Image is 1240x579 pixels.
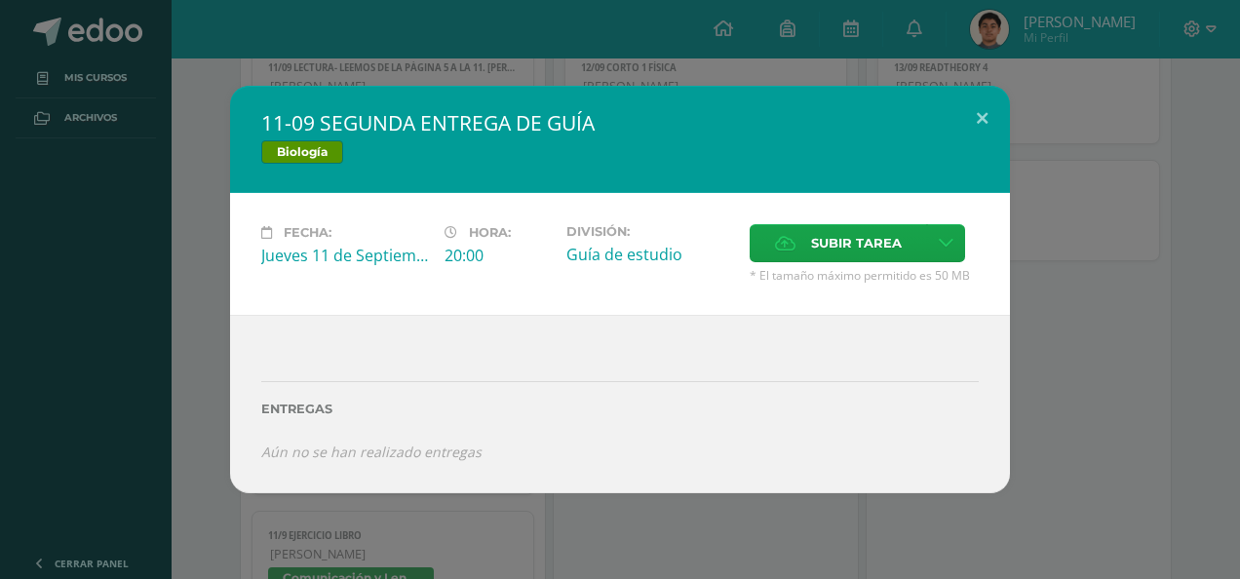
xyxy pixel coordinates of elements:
div: 20:00 [445,245,551,266]
h2: 11-09 SEGUNDA ENTREGA DE GUÍA [261,109,979,136]
label: División: [566,224,734,239]
div: Jueves 11 de Septiembre [261,245,429,266]
span: Hora: [469,225,511,240]
span: Fecha: [284,225,331,240]
span: Subir tarea [811,225,902,261]
div: Guía de estudio [566,244,734,265]
span: Biología [261,140,343,164]
button: Close (Esc) [954,86,1010,152]
label: Entregas [261,402,979,416]
span: * El tamaño máximo permitido es 50 MB [750,267,979,284]
i: Aún no se han realizado entregas [261,443,482,461]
